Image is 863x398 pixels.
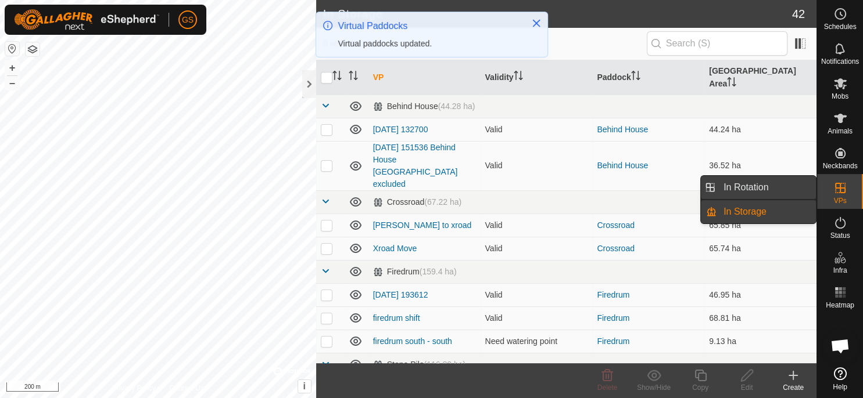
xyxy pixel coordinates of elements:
span: (116.82 ha) [424,360,466,369]
span: Help [833,383,847,390]
div: Copy [677,382,724,393]
img: Gallagher Logo [14,9,159,30]
a: Contact Us [170,383,204,393]
a: Firedrum [597,290,629,299]
button: i [298,380,311,393]
p-sorticon: Activate to sort [332,73,342,82]
td: Valid [481,306,593,330]
a: firedrum shift [373,313,420,323]
a: In Rotation [717,176,816,199]
button: Reset Map [5,42,19,56]
p-sorticon: Activate to sort [727,79,736,88]
a: Behind House [597,161,648,170]
a: [DATE] 193612 [373,290,428,299]
span: VPs [833,197,846,204]
td: Valid [481,214,593,237]
td: 68.81 ha [704,306,817,330]
button: – [5,76,19,90]
span: i [303,381,305,391]
div: Behind House [373,102,475,111]
p-sorticon: Activate to sort [349,73,358,82]
td: 9.13 ha [704,330,817,353]
div: Stone Pile [373,360,465,370]
div: Show/Hide [631,382,677,393]
td: Valid [481,118,593,141]
a: firedrum south - south [373,337,452,346]
div: Virtual paddocks updated. [338,38,520,50]
div: Crossroad [373,197,461,207]
a: [PERSON_NAME] to xroad [373,220,472,230]
input: Search (S) [647,31,787,56]
td: 46.95 ha [704,283,817,306]
span: (67.22 ha) [424,197,461,207]
div: Virtual Paddocks [338,19,520,33]
span: Heatmap [826,302,854,309]
span: Animals [828,128,853,135]
a: Privacy Policy [112,383,156,393]
a: Crossroad [597,220,635,230]
th: [GEOGRAPHIC_DATA] Area [704,60,817,95]
a: Help [817,363,863,395]
span: Status [830,232,850,239]
div: Create [770,382,817,393]
p-sorticon: Activate to sort [631,73,640,82]
span: (44.28 ha) [438,102,475,111]
span: (159.4 ha) [420,267,457,276]
a: Behind House [597,125,648,134]
button: + [5,61,19,75]
h2: In Storage [323,7,792,21]
li: In Storage [701,200,816,223]
span: In Rotation [724,180,768,194]
button: Map Layers [26,42,40,56]
span: 42 [792,5,805,23]
th: Paddock [592,60,704,95]
a: Firedrum [597,337,629,346]
a: In Storage [717,200,816,223]
span: Schedules [823,23,856,30]
td: Valid [481,283,593,306]
span: GS [182,14,194,26]
td: 65.74 ha [704,237,817,260]
p-sorticon: Activate to sort [514,73,523,82]
a: [DATE] 151536 Behind House [GEOGRAPHIC_DATA] excluded [373,143,458,189]
span: Infra [833,267,847,274]
a: Xroad Move [373,244,417,253]
span: Neckbands [822,162,857,169]
button: Close [528,15,545,31]
span: Mobs [832,93,848,100]
td: Valid [481,237,593,260]
a: Crossroad [597,244,635,253]
td: 65.85 ha [704,214,817,237]
div: Edit [724,382,770,393]
div: Open chat [823,328,858,363]
td: Need watering point [481,330,593,353]
span: In Storage [724,205,767,219]
th: Validity [481,60,593,95]
td: 36.52 ha [704,141,817,190]
th: VP [368,60,481,95]
a: [DATE] 132700 [373,125,428,134]
li: In Rotation [701,176,816,199]
td: 44.24 ha [704,118,817,141]
div: Firedrum [373,267,457,277]
a: Firedrum [597,313,629,323]
span: Notifications [821,58,859,65]
span: Delete [597,383,618,392]
td: Valid [481,141,593,190]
